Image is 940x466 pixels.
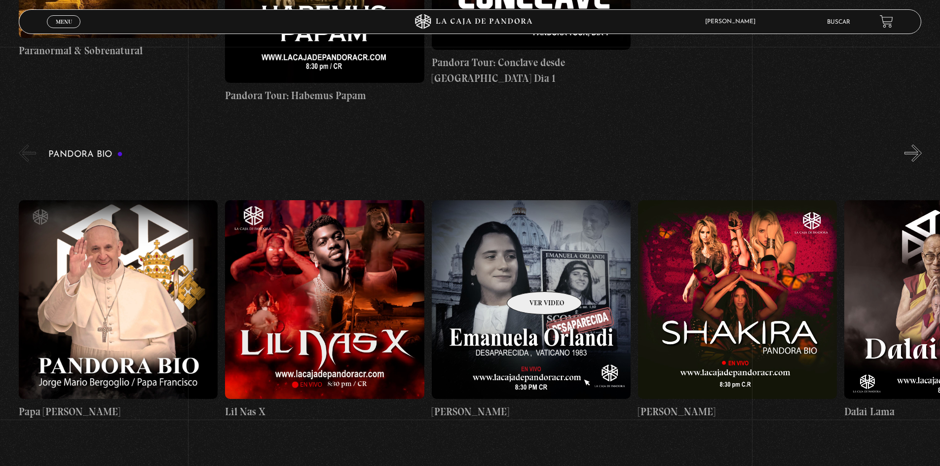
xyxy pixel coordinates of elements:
h4: Paranormal & Sobrenatural [19,43,218,59]
span: [PERSON_NAME] [700,19,765,25]
span: Menu [56,19,72,25]
button: Previous [19,144,36,162]
a: Lil Nas X [225,169,424,450]
button: Next [904,144,922,162]
h4: Papa [PERSON_NAME] [19,404,218,420]
a: [PERSON_NAME] [432,169,631,450]
h4: [PERSON_NAME] [638,404,837,420]
h4: Pandora Tour: Conclave desde [GEOGRAPHIC_DATA] Dia 1 [432,55,631,86]
h3: Pandora Bio [48,150,123,159]
h4: Pandora Tour: Habemus Papam [225,88,424,104]
span: Cerrar [52,27,75,34]
a: [PERSON_NAME] [638,169,837,450]
a: Papa [PERSON_NAME] [19,169,218,450]
h4: [PERSON_NAME] [432,404,631,420]
a: View your shopping cart [880,15,893,28]
a: Buscar [827,19,850,25]
h4: Lil Nas X [225,404,424,420]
